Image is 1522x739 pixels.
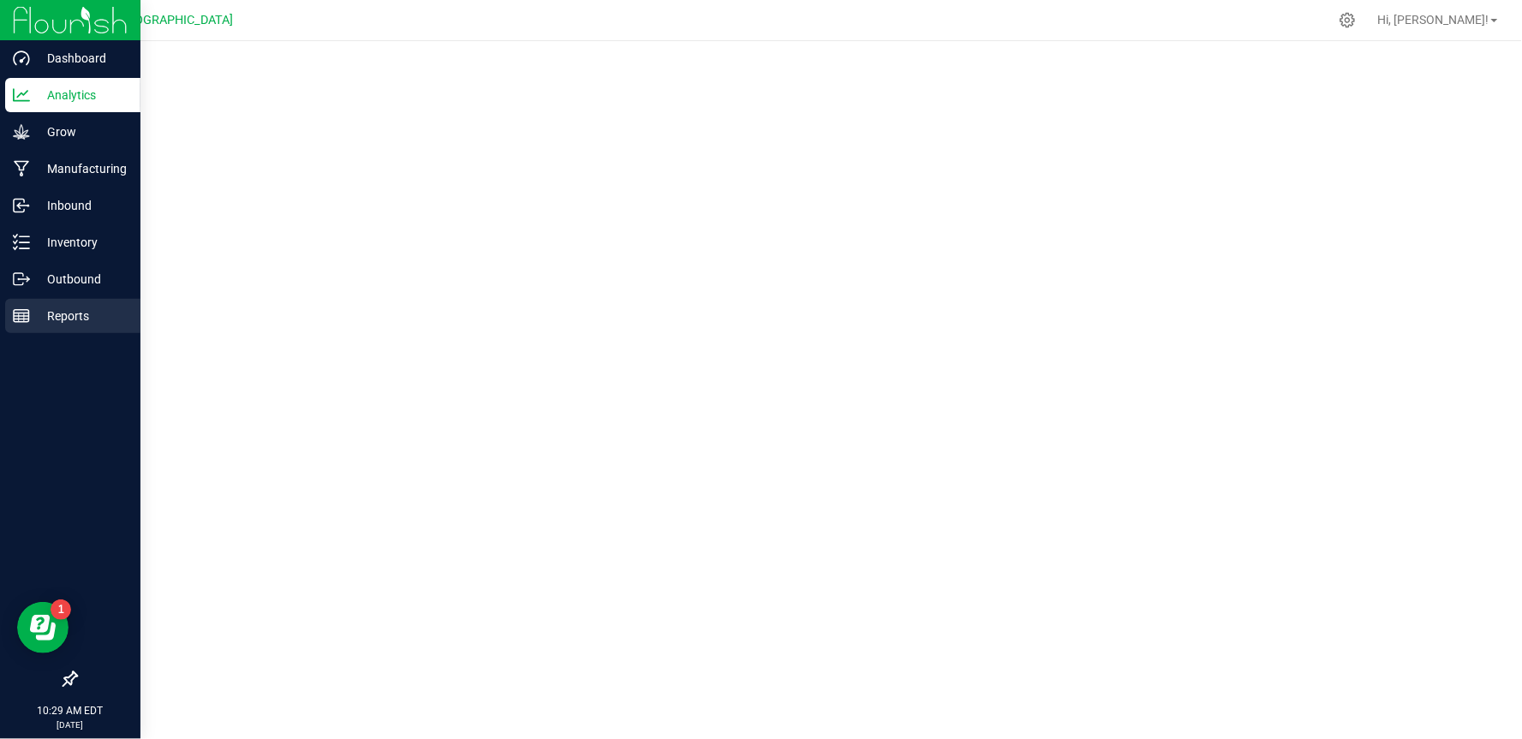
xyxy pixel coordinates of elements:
[8,703,133,718] p: 10:29 AM EDT
[1378,13,1489,27] span: Hi, [PERSON_NAME]!
[51,599,71,620] iframe: Resource center unread badge
[13,123,30,140] inline-svg: Grow
[30,158,133,179] p: Manufacturing
[8,718,133,731] p: [DATE]
[13,271,30,288] inline-svg: Outbound
[13,160,30,177] inline-svg: Manufacturing
[1337,12,1358,28] div: Manage settings
[30,195,133,216] p: Inbound
[30,232,133,253] p: Inventory
[17,602,69,653] iframe: Resource center
[13,86,30,104] inline-svg: Analytics
[30,269,133,289] p: Outbound
[13,50,30,67] inline-svg: Dashboard
[30,122,133,142] p: Grow
[116,13,234,27] span: [GEOGRAPHIC_DATA]
[13,307,30,325] inline-svg: Reports
[30,85,133,105] p: Analytics
[30,306,133,326] p: Reports
[30,48,133,69] p: Dashboard
[13,234,30,251] inline-svg: Inventory
[13,197,30,214] inline-svg: Inbound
